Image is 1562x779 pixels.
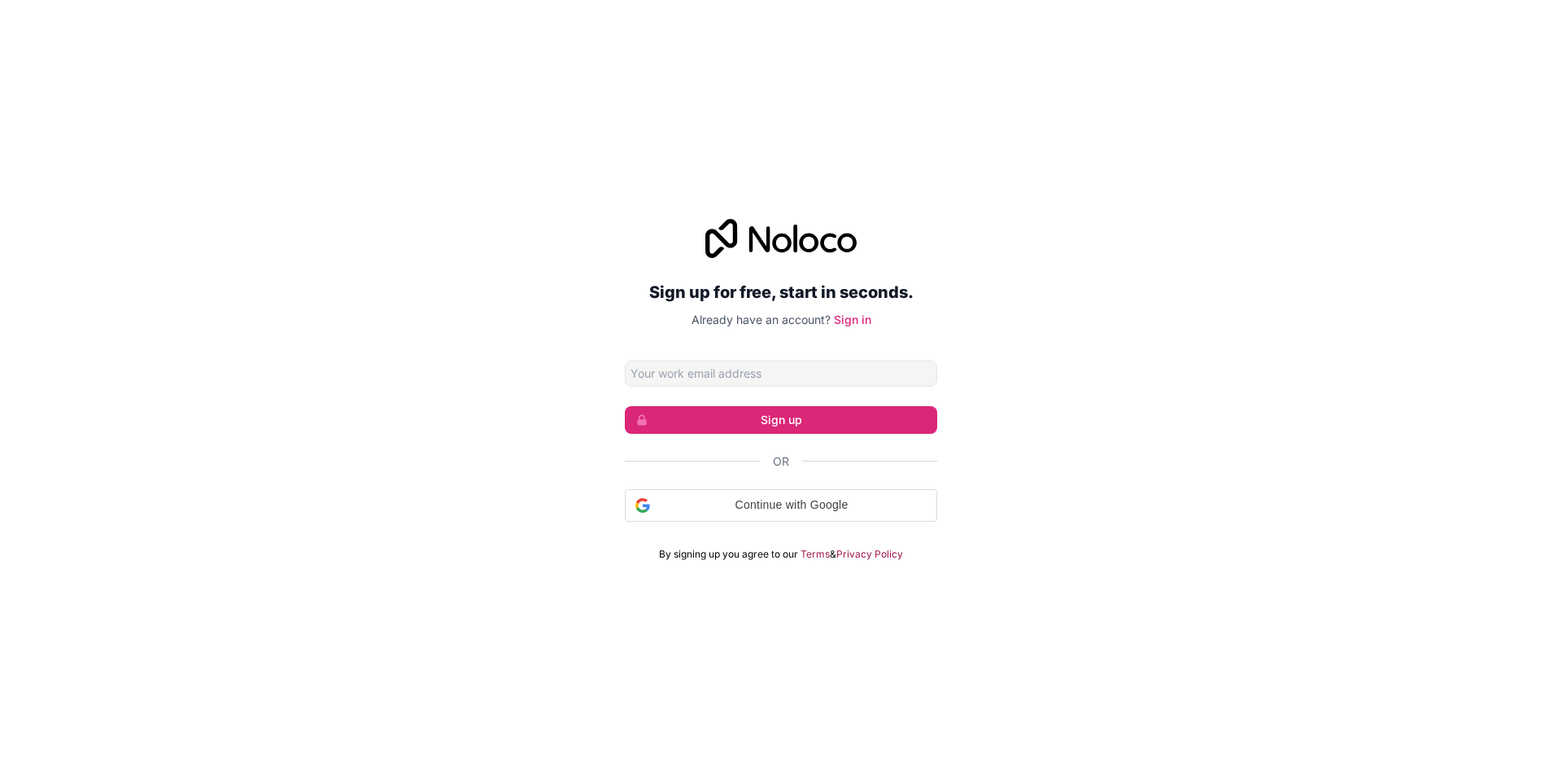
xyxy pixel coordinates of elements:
[836,548,903,561] a: Privacy Policy
[659,548,798,561] span: By signing up you agree to our
[830,548,836,561] span: &
[834,313,871,326] a: Sign in
[625,278,937,307] h2: Sign up for free, start in seconds.
[657,497,927,514] span: Continue with Google
[801,548,830,561] a: Terms
[625,361,937,387] input: Email address
[773,453,789,470] span: Or
[625,406,937,434] button: Sign up
[625,489,937,522] div: Continue with Google
[692,313,831,326] span: Already have an account?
